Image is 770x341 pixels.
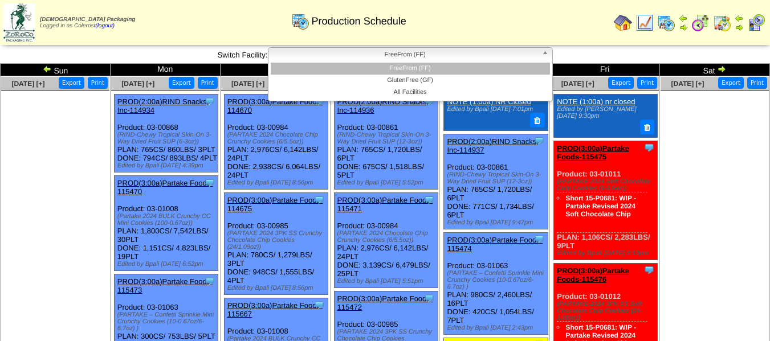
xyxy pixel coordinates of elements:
[557,266,629,284] a: PROD(3:00a)Partake Foods-115476
[447,236,543,253] a: PROD(3:00a)Partake Foods-115474
[635,14,654,32] img: line_graph.gif
[114,95,218,172] div: Product: 03-00868 PLAN: 765CS / 860LBS / 3PLT DONE: 794CS / 893LBS / 4PLT
[447,97,531,106] a: NOTE (1:00a) NR Closed
[337,230,438,244] div: (PARTAKE 2024 Chocolate Chip Crunchy Cookies (6/5.5oz))
[423,194,435,206] img: Tooltip
[337,294,433,311] a: PROD(3:00a)Partake Foods-115472
[557,178,657,192] div: (PARTAKE-2024 Soft Chocolate Chip Cookies (6-5.5oz))
[313,299,325,311] img: Tooltip
[227,132,328,145] div: (PARTAKE 2024 Chocolate Chip Crunchy Cookies (6/5.5oz))
[718,77,744,89] button: Export
[1,64,111,76] td: Sun
[565,194,636,218] a: Short 15-P0681: WIP - Partake Revised 2024 Soft Chocolate Chip
[204,96,215,107] img: Tooltip
[444,134,548,229] div: Product: 03-00861 PLAN: 765CS / 1,720LBS / 6PLT DONE: 771CS / 1,734LBS / 6PLT
[231,80,264,88] a: [DATE] [+]
[747,77,767,89] button: Print
[557,250,657,257] div: Edited by Bpali [DATE] 4:13pm
[271,75,550,87] li: GlutenFree (GF)
[121,80,154,88] a: [DATE] [+]
[337,132,438,145] div: (RIND-Chewy Tropical Skin-On 3-Way Dried Fruit SUP (12-3oz))
[557,106,653,120] div: Edited by [PERSON_NAME] [DATE] 9:30pm
[554,141,658,260] div: Product: 03-01011 PLAN: 1,106CS / 2,283LBS / 9PLT
[227,196,323,213] a: PROD(3:00a)Partake Foods-114675
[117,261,218,268] div: Edited by Bpali [DATE] 6:52pm
[334,193,438,288] div: Product: 03-00984 PLAN: 2,976CS / 6,142LBS / 24PLT DONE: 3,139CS / 6,479LBS / 25PLT
[227,285,328,291] div: Edited by Bpali [DATE] 8:56pm
[59,77,84,89] button: Export
[227,301,323,318] a: PROD(3:00a)Partake Foods-115667
[660,64,770,76] td: Sat
[95,23,115,29] a: (logout)
[117,311,218,332] div: (PARTAKE – Confetti Sprinkle Mini Crunchy Cookies (10-0.67oz/6-6.7oz) )
[291,12,309,30] img: calendarprod.gif
[117,132,218,145] div: (RIND-Chewy Tropical Skin-On 3-Way Dried Fruit SUP (6-3oz))
[227,97,323,114] a: PROD(3:00a)Partake Foods-114670
[447,270,547,290] div: (PARTAKE – Confetti Sprinkle Mini Crunchy Cookies (10-0.67oz/6-6.7oz) )
[530,113,545,128] button: Delete Note
[110,64,220,76] td: Mon
[643,264,655,276] img: Tooltip
[224,193,328,295] div: Product: 03-00985 PLAN: 780CS / 1,279LBS / 3PLT DONE: 948CS / 1,555LBS / 4PLT
[43,64,52,73] img: arrowleft.gif
[447,219,547,226] div: Edited by Bpali [DATE] 9:47pm
[643,142,655,153] img: Tooltip
[271,63,550,75] li: FreeFrom (FF)
[679,14,688,23] img: arrowleft.gif
[557,301,657,321] div: (PARTAKE-2024 3PK SS Soft Chocolate Chip Cookies (24-1.09oz))
[640,120,655,134] button: Delete Note
[169,77,194,89] button: Export
[679,23,688,32] img: arrowright.gif
[334,95,438,190] div: Product: 03-00861 PLAN: 765CS / 1,720LBS / 6PLT DONE: 675CS / 1,518LBS / 5PLT
[561,80,594,88] a: [DATE] [+]
[3,3,35,42] img: zoroco-logo-small.webp
[224,95,328,190] div: Product: 03-00984 PLAN: 2,976CS / 6,142LBS / 24PLT DONE: 2,938CS / 6,064LBS / 24PLT
[40,17,135,29] span: Logged in as Colerost
[608,77,634,89] button: Export
[447,324,547,331] div: Edited by Bpali [DATE] 2:43pm
[447,106,543,113] div: Edited by Bpali [DATE] 7:01pm
[313,194,325,206] img: Tooltip
[11,80,44,88] a: [DATE] [+]
[204,177,215,188] img: Tooltip
[227,230,328,250] div: (PARTAKE 2024 3PK SS Crunchy Chocolate Chip Cookies (24/1.09oz))
[117,162,218,169] div: Edited by Bpali [DATE] 4:39pm
[198,77,218,89] button: Print
[117,277,213,294] a: PROD(3:00a)Partake Foods-115473
[227,179,328,186] div: Edited by Bpali [DATE] 8:56pm
[337,196,433,213] a: PROD(3:00a)Partake Foods-115471
[273,48,537,61] span: FreeFrom (FF)
[550,64,660,76] td: Fri
[117,97,209,114] a: PROD(2:00a)RIND Snacks, Inc-114934
[447,137,538,154] a: PROD(2:00a)RIND Snacks, Inc-114937
[735,14,744,23] img: arrowleft.gif
[40,17,135,23] span: [DEMOGRAPHIC_DATA] Packaging
[337,97,429,114] a: PROD(2:00a)RIND Snacks, Inc-114936
[117,179,213,196] a: PROD(3:00a)Partake Foods-115470
[533,233,545,245] img: Tooltip
[747,14,765,32] img: calendarcustomer.gif
[717,64,726,73] img: arrowright.gif
[713,14,731,32] img: calendarinout.gif
[312,15,406,27] span: Production Schedule
[447,171,547,185] div: (RIND-Chewy Tropical Skin-On 3-Way Dried Fruit SUP (12-3oz))
[337,278,438,285] div: Edited by Bpali [DATE] 5:51pm
[271,87,550,98] li: All Facilities
[88,77,108,89] button: Print
[657,14,675,32] img: calendarprod.gif
[557,144,629,161] a: PROD(3:00a)Partake Foods-115475
[444,232,548,334] div: Product: 03-01063 PLAN: 980CS / 2,460LBS / 16PLT DONE: 420CS / 1,054LBS / 7PLT
[691,14,710,32] img: calendarblend.gif
[220,64,330,76] td: Tue
[671,80,704,88] a: [DATE] [+]
[614,14,632,32] img: home.gif
[735,23,744,32] img: arrowright.gif
[637,77,657,89] button: Print
[423,293,435,304] img: Tooltip
[114,176,218,271] div: Product: 03-01008 PLAN: 1,800CS / 7,542LBS / 30PLT DONE: 1,151CS / 4,823LBS / 19PLT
